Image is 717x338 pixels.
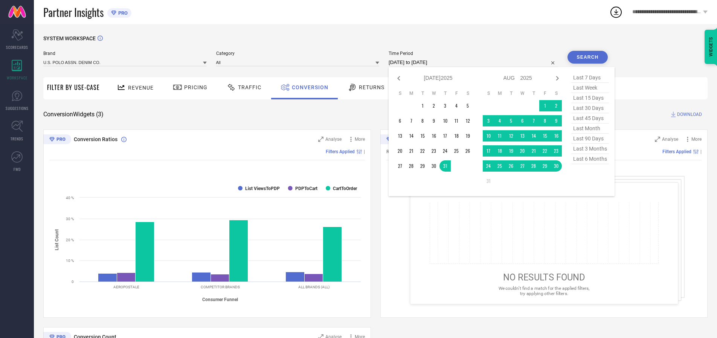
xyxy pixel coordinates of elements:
[451,115,462,126] td: Fri Jul 11 2025
[298,285,330,289] text: ALL BRANDS (ALL)
[128,85,154,91] span: Revenue
[43,51,207,56] span: Brand
[66,238,74,242] text: 20 %
[503,272,585,283] span: NO RESULTS FOUND
[539,115,551,126] td: Fri Aug 08 2025
[380,134,408,146] div: Premium
[517,90,528,96] th: Wednesday
[439,100,451,111] td: Thu Jul 03 2025
[451,90,462,96] th: Friday
[11,136,23,142] span: TRENDS
[245,186,280,191] text: List ViewsToPDP
[517,130,528,142] td: Wed Aug 13 2025
[517,115,528,126] td: Wed Aug 06 2025
[677,111,702,118] span: DOWNLOAD
[394,160,406,172] td: Sun Jul 27 2025
[494,115,505,126] td: Mon Aug 04 2025
[571,134,609,144] span: last 90 days
[498,286,589,296] span: We couldn’t find a match for the applied filters, try applying other filters.
[539,130,551,142] td: Fri Aug 15 2025
[571,103,609,113] span: last 30 days
[451,145,462,157] td: Fri Jul 25 2025
[292,84,328,90] span: Conversion
[483,115,494,126] td: Sun Aug 03 2025
[451,100,462,111] td: Fri Jul 04 2025
[66,259,74,263] text: 10 %
[655,137,660,142] svg: Zoom
[571,123,609,134] span: last month
[428,160,439,172] td: Wed Jul 30 2025
[333,186,357,191] text: CartToOrder
[389,58,558,67] input: Select time period
[201,285,240,289] text: COMPETITOR BRANDS
[571,154,609,164] span: last 6 months
[116,10,128,16] span: PRO
[428,145,439,157] td: Wed Jul 23 2025
[483,160,494,172] td: Sun Aug 24 2025
[428,115,439,126] td: Wed Jul 09 2025
[462,115,473,126] td: Sat Jul 12 2025
[66,217,74,221] text: 30 %
[394,115,406,126] td: Sun Jul 06 2025
[113,285,139,289] text: AEROPOSTALE
[609,5,623,19] div: Open download list
[7,75,27,81] span: WORKSPACE
[462,100,473,111] td: Sat Jul 05 2025
[551,130,562,142] td: Sat Aug 16 2025
[539,100,551,111] td: Fri Aug 01 2025
[6,105,29,111] span: SUGGESTIONS
[505,145,517,157] td: Tue Aug 19 2025
[528,90,539,96] th: Thursday
[439,115,451,126] td: Thu Jul 10 2025
[551,145,562,157] td: Sat Aug 23 2025
[462,145,473,157] td: Sat Jul 26 2025
[389,51,558,56] span: Time Period
[394,74,403,83] div: Previous month
[359,84,384,90] span: Returns
[216,51,380,56] span: Category
[551,100,562,111] td: Sat Aug 02 2025
[571,113,609,123] span: last 45 days
[567,51,608,64] button: Search
[505,130,517,142] td: Tue Aug 12 2025
[528,145,539,157] td: Thu Aug 21 2025
[571,83,609,93] span: last week
[406,115,417,126] td: Mon Jul 07 2025
[483,145,494,157] td: Sun Aug 17 2025
[394,145,406,157] td: Sun Jul 20 2025
[700,149,702,154] span: |
[47,83,100,92] span: Filter By Use-Case
[417,115,428,126] td: Tue Jul 08 2025
[691,137,702,142] span: More
[439,160,451,172] td: Thu Jul 31 2025
[551,90,562,96] th: Saturday
[428,100,439,111] td: Wed Jul 02 2025
[202,297,238,302] tspan: Consumer Funnel
[326,149,355,154] span: Filters Applied
[439,145,451,157] td: Thu Jul 24 2025
[571,73,609,83] span: last 7 days
[494,160,505,172] td: Mon Aug 25 2025
[483,130,494,142] td: Sun Aug 10 2025
[406,145,417,157] td: Mon Jul 21 2025
[462,90,473,96] th: Saturday
[394,130,406,142] td: Sun Jul 13 2025
[417,100,428,111] td: Tue Jul 01 2025
[417,90,428,96] th: Tuesday
[551,115,562,126] td: Sat Aug 09 2025
[494,145,505,157] td: Mon Aug 18 2025
[325,137,342,142] span: Analyse
[494,90,505,96] th: Monday
[238,84,261,90] span: Traffic
[406,90,417,96] th: Monday
[14,166,21,172] span: FWD
[417,145,428,157] td: Tue Jul 22 2025
[539,90,551,96] th: Friday
[439,90,451,96] th: Thursday
[386,149,423,154] span: Revenue (% share)
[571,144,609,154] span: last 3 months
[505,160,517,172] td: Tue Aug 26 2025
[553,74,562,83] div: Next month
[66,196,74,200] text: 40 %
[417,160,428,172] td: Tue Jul 29 2025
